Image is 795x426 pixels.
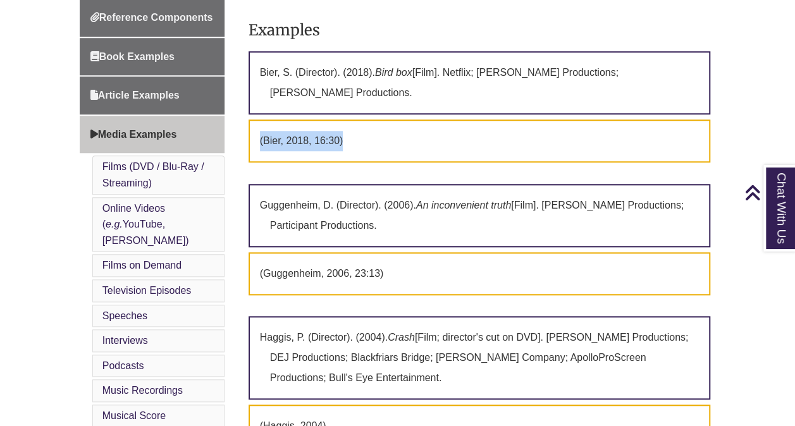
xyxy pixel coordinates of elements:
[106,219,123,229] em: e.g.
[90,129,177,140] span: Media Examples
[80,116,225,154] a: Media Examples
[744,184,792,201] a: Back to Top
[102,260,182,271] a: Films on Demand
[102,335,148,346] a: Interviews
[102,203,189,246] a: Online Videos (e.g.YouTube, [PERSON_NAME])
[80,76,225,114] a: Article Examples
[102,310,147,321] a: Speeches
[416,200,511,210] em: An inconvenient truth
[102,285,192,296] a: Television Episodes
[249,252,711,295] p: (Guggenheim, 2006, 23:13)
[102,161,204,188] a: Films (DVD / Blu-Ray / Streaming)
[90,51,175,62] span: Book Examples
[375,67,412,78] em: Bird box
[249,15,711,45] h3: Examples
[90,12,213,23] span: Reference Components
[249,51,711,114] p: Bier, S. (Director). (2018). [Film]. Netflix; [PERSON_NAME] Productions; [PERSON_NAME] Productions.
[388,332,415,343] em: Crash
[249,316,711,399] p: Haggis, P. (Director). (2004). [Film; director's cut on DVD]. [PERSON_NAME] Productions; DEJ Prod...
[249,184,711,247] p: Guggenheim, D. (Director). (2006). [Film]. [PERSON_NAME] Productions; Participant Productions.
[80,38,225,76] a: Book Examples
[102,360,144,371] a: Podcasts
[249,119,711,162] p: (Bier, 2018, 16:30)
[102,410,166,421] a: Musical Score
[102,385,183,396] a: Music Recordings
[90,90,180,100] span: Article Examples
